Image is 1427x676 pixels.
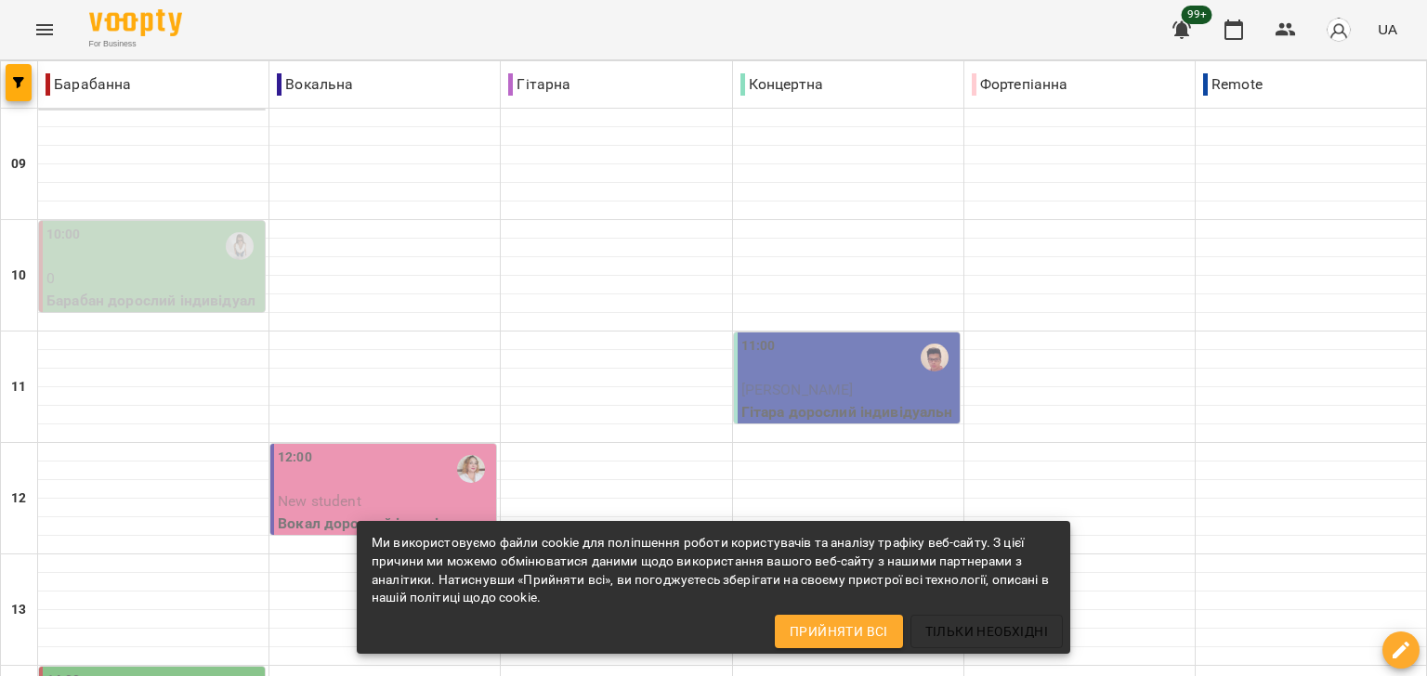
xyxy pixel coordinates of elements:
p: Вокал дорослий індивідуальний [278,513,492,556]
h6: 09 [11,154,26,175]
span: Прийняти всі [790,620,888,643]
p: Вокальна [277,73,353,96]
img: Voopty Logo [89,9,182,36]
h6: 13 [11,600,26,620]
span: [PERSON_NAME] [741,381,854,398]
div: Ми використовуємо файли cookie для поліпшення роботи користувачів та аналізу трафіку веб-сайту. З... [372,526,1055,615]
p: Барабанна [46,73,131,96]
p: Фортепіанна [972,73,1068,96]
span: New student [278,492,361,510]
img: avatar_s.png [1326,17,1352,43]
span: UA [1378,19,1397,39]
label: 10:00 [46,225,81,245]
p: Гітарна [508,73,570,96]
p: Remote [1203,73,1263,96]
span: 99+ [1182,6,1212,24]
button: Menu [22,7,67,52]
label: 11:00 [741,336,776,357]
p: Концертна [740,73,823,96]
img: Андрій Головореда [гітара] [921,344,949,371]
button: UA [1370,12,1405,46]
button: Прийняти всі [775,615,903,648]
img: Маргарита Неживясова [457,455,485,483]
span: For Business [89,38,182,50]
p: Гітара дорослий індивідуальний онлайн [741,401,956,445]
button: Тільки необхідні [910,615,1063,648]
p: Барабан дорослий індивідуальний онлайн [46,290,261,333]
h6: 10 [11,266,26,286]
label: 12:00 [278,448,312,468]
h6: 12 [11,488,26,509]
p: 0 [46,267,261,290]
h6: 11 [11,377,26,397]
span: Тільки необхідні [925,620,1048,643]
img: Anastasiia Diachenko [барабани] [226,232,254,260]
